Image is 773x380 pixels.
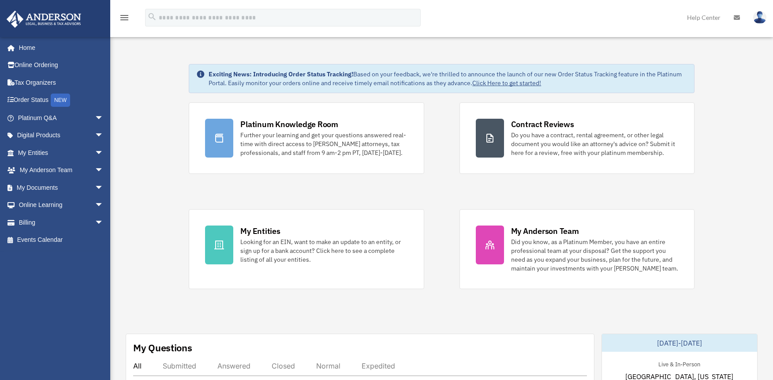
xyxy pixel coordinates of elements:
[6,231,117,249] a: Events Calendar
[511,226,579,237] div: My Anderson Team
[6,179,117,196] a: My Documentsarrow_drop_down
[217,361,250,370] div: Answered
[6,144,117,162] a: My Entitiesarrow_drop_down
[6,162,117,179] a: My Anderson Teamarrow_drop_down
[189,102,424,174] a: Platinum Knowledge Room Further your learning and get your questions answered real-time with dire...
[119,12,130,23] i: menu
[240,131,407,157] div: Further your learning and get your questions answered real-time with direct access to [PERSON_NAM...
[163,361,196,370] div: Submitted
[6,214,117,231] a: Billingarrow_drop_down
[316,361,340,370] div: Normal
[240,226,280,237] div: My Entities
[272,361,295,370] div: Closed
[651,359,707,368] div: Live & In-Person
[133,341,192,354] div: My Questions
[209,70,353,78] strong: Exciting News: Introducing Order Status Tracking!
[95,162,112,180] span: arrow_drop_down
[51,94,70,107] div: NEW
[6,91,117,109] a: Order StatusNEW
[95,214,112,232] span: arrow_drop_down
[189,209,424,289] a: My Entities Looking for an EIN, want to make an update to an entity, or sign up for a bank accoun...
[753,11,766,24] img: User Pic
[6,56,117,74] a: Online Ordering
[511,237,678,273] div: Did you know, as a Platinum Member, you have an entire professional team at your disposal? Get th...
[6,196,117,214] a: Online Learningarrow_drop_down
[472,79,541,87] a: Click Here to get started!
[511,119,574,130] div: Contract Reviews
[209,70,687,87] div: Based on your feedback, we're thrilled to announce the launch of our new Order Status Tracking fe...
[6,74,117,91] a: Tax Organizers
[6,39,112,56] a: Home
[95,196,112,214] span: arrow_drop_down
[95,127,112,145] span: arrow_drop_down
[6,109,117,127] a: Platinum Q&Aarrow_drop_down
[240,119,338,130] div: Platinum Knowledge Room
[602,334,757,352] div: [DATE]-[DATE]
[95,109,112,127] span: arrow_drop_down
[4,11,84,28] img: Anderson Advisors Platinum Portal
[362,361,395,370] div: Expedited
[95,179,112,197] span: arrow_drop_down
[133,361,142,370] div: All
[459,209,695,289] a: My Anderson Team Did you know, as a Platinum Member, you have an entire professional team at your...
[6,127,117,144] a: Digital Productsarrow_drop_down
[511,131,678,157] div: Do you have a contract, rental agreement, or other legal document you would like an attorney's ad...
[119,15,130,23] a: menu
[95,144,112,162] span: arrow_drop_down
[240,237,407,264] div: Looking for an EIN, want to make an update to an entity, or sign up for a bank account? Click her...
[459,102,695,174] a: Contract Reviews Do you have a contract, rental agreement, or other legal document you would like...
[147,12,157,22] i: search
